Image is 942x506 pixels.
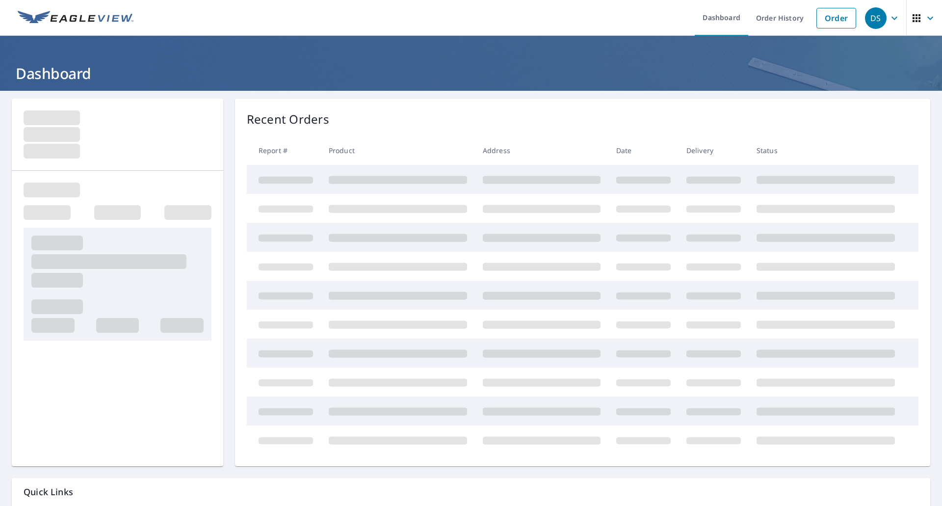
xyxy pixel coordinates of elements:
th: Product [321,136,475,165]
th: Address [475,136,608,165]
div: DS [865,7,887,29]
th: Status [749,136,903,165]
p: Recent Orders [247,110,329,128]
h1: Dashboard [12,63,930,83]
th: Delivery [679,136,749,165]
a: Order [816,8,856,28]
th: Date [608,136,679,165]
img: EV Logo [18,11,133,26]
th: Report # [247,136,321,165]
p: Quick Links [24,486,918,498]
